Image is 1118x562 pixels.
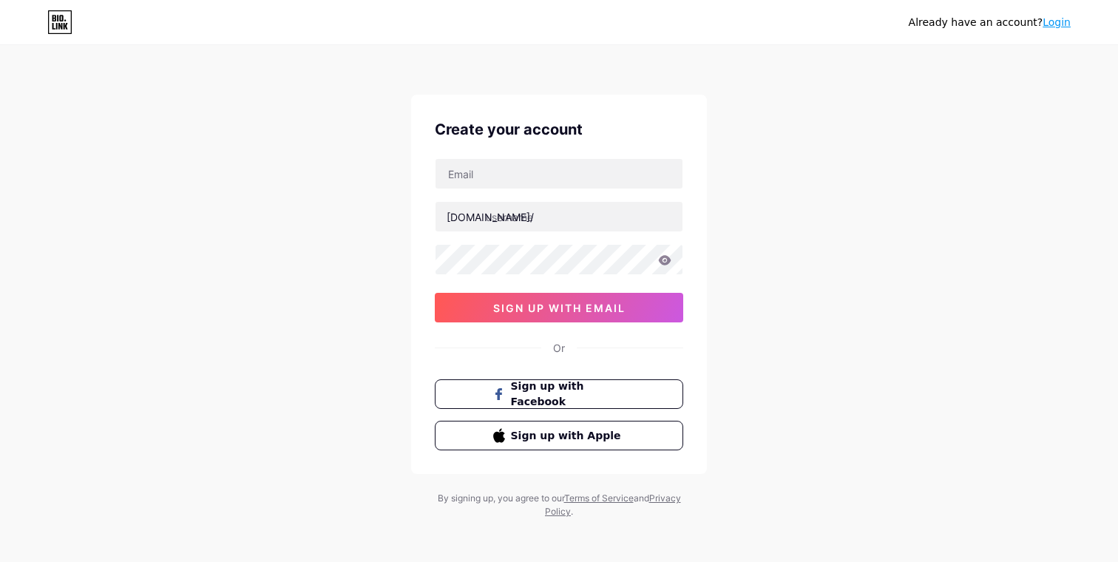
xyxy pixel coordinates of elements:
[564,492,634,504] a: Terms of Service
[909,15,1071,30] div: Already have an account?
[435,379,683,409] button: Sign up with Facebook
[1043,16,1071,28] a: Login
[433,492,685,518] div: By signing up, you agree to our and .
[435,293,683,322] button: sign up with email
[511,379,626,410] span: Sign up with Facebook
[493,302,626,314] span: sign up with email
[511,428,626,444] span: Sign up with Apple
[436,202,682,231] input: username
[436,159,682,189] input: Email
[447,209,534,225] div: [DOMAIN_NAME]/
[435,421,683,450] button: Sign up with Apple
[435,118,683,140] div: Create your account
[553,340,565,356] div: Or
